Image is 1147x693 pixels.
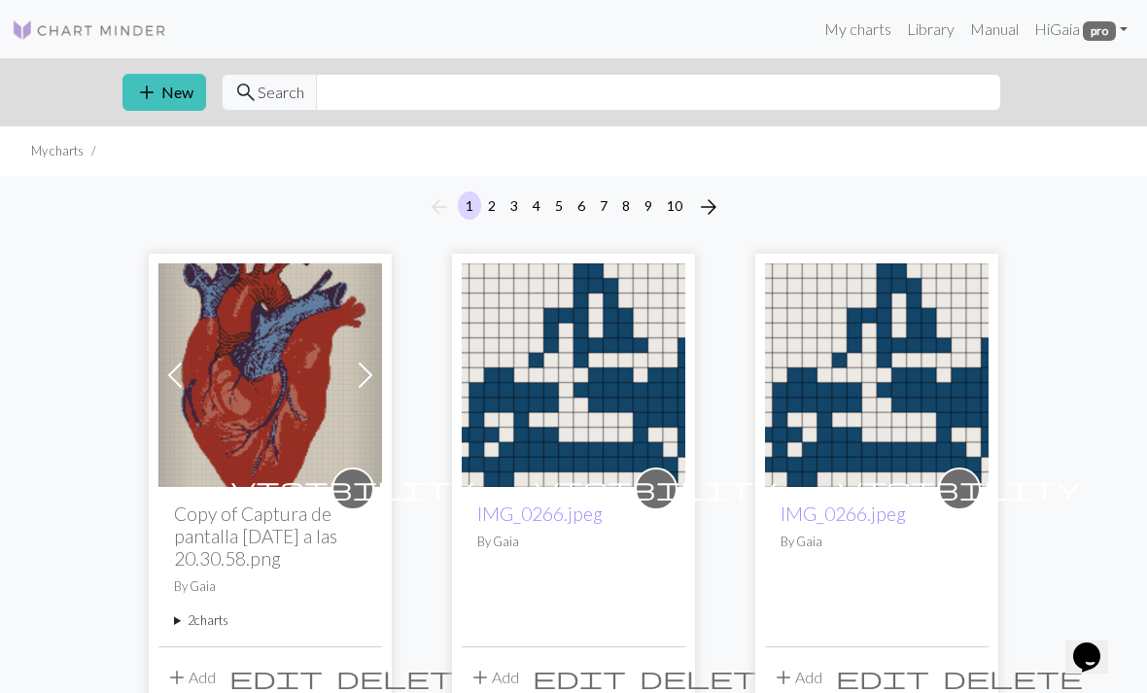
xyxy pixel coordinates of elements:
[533,666,626,689] i: Edit
[640,664,780,691] span: delete
[689,191,728,223] button: Next
[462,263,685,487] img: IMG_0266.jpeg
[838,469,1081,508] i: private
[899,10,962,49] a: Library
[547,191,571,220] button: 5
[1026,10,1135,49] a: HiGaia pro
[943,664,1083,691] span: delete
[659,191,690,220] button: 10
[836,664,929,691] span: edit
[420,191,728,223] nav: Page navigation
[962,10,1026,49] a: Manual
[1083,21,1116,41] span: pro
[462,364,685,382] a: IMG_0266.jpeg
[592,191,615,220] button: 7
[637,191,660,220] button: 9
[772,664,795,691] span: add
[477,502,603,525] a: IMG_0266.jpeg
[781,533,973,551] p: By Gaia
[838,473,1081,503] span: visibility
[231,473,474,503] span: visibility
[525,191,548,220] button: 4
[836,666,929,689] i: Edit
[174,502,366,570] h2: Copy of Captura de pantalla [DATE] a las 20.30.58.png
[158,364,382,382] a: corazon
[165,664,189,691] span: add
[229,664,323,691] span: edit
[533,664,626,691] span: edit
[469,664,492,691] span: add
[234,79,258,106] span: search
[174,611,366,630] summary: 2charts
[697,193,720,221] span: arrow_forward
[12,18,167,42] img: Logo
[477,533,670,551] p: By Gaia
[229,666,323,689] i: Edit
[535,473,778,503] span: visibility
[697,195,720,219] i: Next
[336,664,476,691] span: delete
[174,577,366,596] p: By Gaia
[614,191,638,220] button: 8
[765,364,989,382] a: IMG_0266.jpeg
[31,142,84,160] li: My charts
[1065,615,1128,674] iframe: chat widget
[458,191,481,220] button: 1
[570,191,593,220] button: 6
[535,469,778,508] i: private
[480,191,504,220] button: 2
[158,263,382,487] img: corazon
[817,10,899,49] a: My charts
[258,81,304,104] span: Search
[765,263,989,487] img: IMG_0266.jpeg
[781,502,906,525] a: IMG_0266.jpeg
[231,469,474,508] i: private
[122,74,206,111] button: New
[503,191,526,220] button: 3
[135,79,158,106] span: add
